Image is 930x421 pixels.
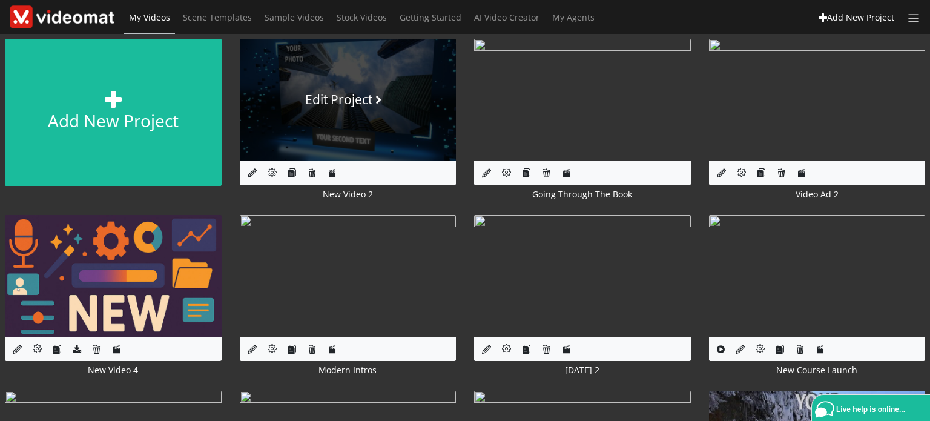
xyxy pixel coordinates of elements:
[10,5,114,28] img: Theme-Logo
[474,39,691,161] img: index.php
[474,363,691,376] div: [DATE] 2
[474,215,691,337] img: index.php
[240,188,457,201] div: New Video 2
[240,39,457,161] a: Edit Project
[827,12,894,23] span: Add New Project
[265,12,324,23] span: Sample Videos
[400,12,461,23] span: Getting Started
[337,12,387,23] span: Stock Videos
[240,215,457,337] img: index.php
[474,12,539,23] span: AI Video Creator
[5,39,222,186] a: Add new project
[709,188,926,201] div: Video Ad 2
[709,363,926,376] div: New Course Launch
[836,405,905,414] span: Live help is online...
[5,215,222,337] img: csm_gosia_3b1598beb2.jpg
[813,7,900,28] a: Add New Project
[709,39,926,161] img: index.php
[5,363,222,376] div: New Video 4
[815,398,930,421] a: Live help is online...
[552,12,595,23] span: My Agents
[129,12,170,23] span: My Videos
[240,363,457,376] div: Modern Intros
[183,12,252,23] span: Scene Templates
[474,188,691,201] div: Going Through The Book
[709,215,926,337] img: index.php
[305,90,391,110] div: Edit Project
